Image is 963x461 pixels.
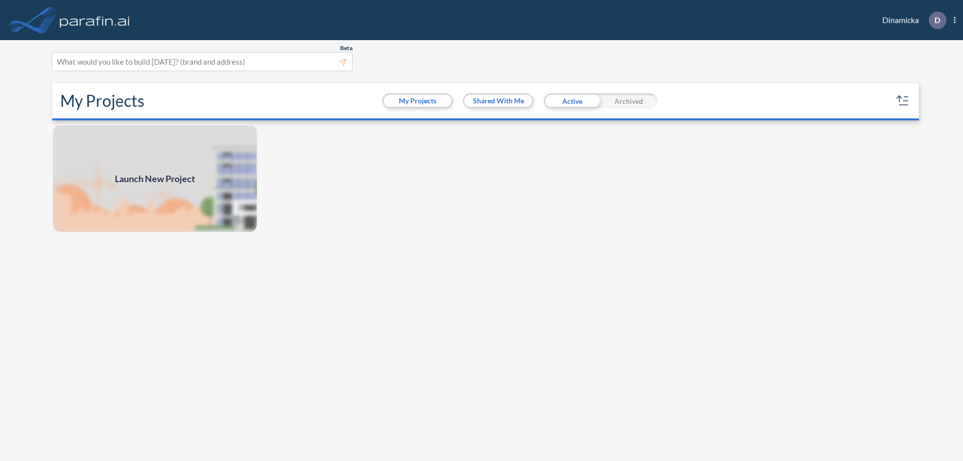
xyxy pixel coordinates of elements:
[60,91,144,110] h2: My Projects
[867,12,955,29] div: Dinamicka
[544,93,600,108] div: Active
[934,16,940,25] p: D
[52,124,258,233] a: Launch New Project
[384,95,451,107] button: My Projects
[115,172,195,186] span: Launch New Project
[340,44,353,52] span: Beta
[600,93,657,108] div: Archived
[895,93,911,109] button: sort
[464,95,532,107] button: Shared With Me
[52,124,258,233] img: add
[58,10,132,30] img: logo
